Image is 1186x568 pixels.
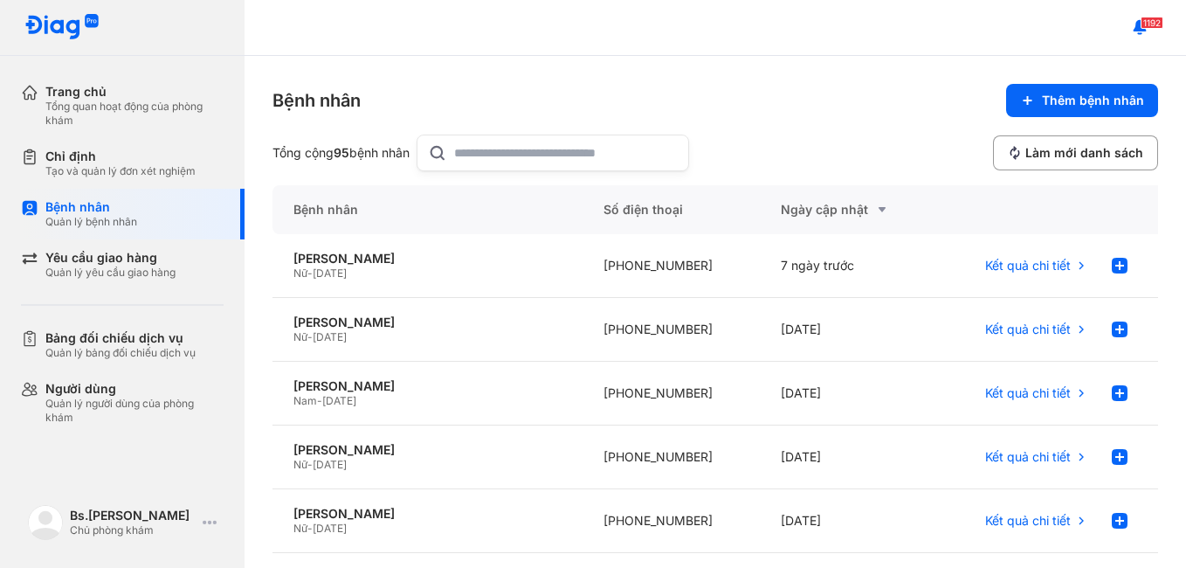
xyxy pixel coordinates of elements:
[272,185,583,234] div: Bệnh nhân
[985,385,1071,401] span: Kết quả chi tiết
[993,135,1158,170] button: Làm mới danh sách
[985,449,1071,465] span: Kết quả chi tiết
[583,426,760,489] div: [PHONE_NUMBER]
[1025,145,1143,161] span: Làm mới danh sách
[760,489,937,553] div: [DATE]
[45,250,176,266] div: Yêu cầu giao hàng
[1006,84,1158,117] button: Thêm bệnh nhân
[70,523,196,537] div: Chủ phòng khám
[307,330,313,343] span: -
[45,164,196,178] div: Tạo và quản lý đơn xét nghiệm
[272,145,410,161] div: Tổng cộng bệnh nhân
[313,267,347,280] span: [DATE]
[307,267,313,280] span: -
[760,362,937,426] div: [DATE]
[583,362,760,426] div: [PHONE_NUMBER]
[583,298,760,362] div: [PHONE_NUMBER]
[313,458,347,471] span: [DATE]
[760,426,937,489] div: [DATE]
[293,315,562,330] div: [PERSON_NAME]
[293,267,307,280] span: Nữ
[293,522,307,535] span: Nữ
[45,84,224,100] div: Trang chủ
[272,88,361,113] div: Bệnh nhân
[307,458,313,471] span: -
[70,508,196,523] div: Bs.[PERSON_NAME]
[985,258,1071,274] span: Kết quả chi tiết
[24,14,100,41] img: logo
[1042,93,1144,108] span: Thêm bệnh nhân
[293,458,307,471] span: Nữ
[45,346,196,360] div: Quản lý bảng đối chiếu dịch vụ
[293,251,562,267] div: [PERSON_NAME]
[760,234,937,298] div: 7 ngày trước
[293,442,562,458] div: [PERSON_NAME]
[317,394,322,407] span: -
[45,149,196,164] div: Chỉ định
[45,199,137,215] div: Bệnh nhân
[1141,17,1163,29] span: 1192
[293,394,317,407] span: Nam
[28,505,63,540] img: logo
[322,394,356,407] span: [DATE]
[45,266,176,280] div: Quản lý yêu cầu giao hàng
[307,522,313,535] span: -
[583,185,760,234] div: Số điện thoại
[293,378,562,394] div: [PERSON_NAME]
[985,513,1071,529] span: Kết quả chi tiết
[45,381,224,397] div: Người dùng
[293,330,307,343] span: Nữ
[45,215,137,229] div: Quản lý bệnh nhân
[313,522,347,535] span: [DATE]
[760,298,937,362] div: [DATE]
[45,397,224,425] div: Quản lý người dùng của phòng khám
[583,489,760,553] div: [PHONE_NUMBER]
[313,330,347,343] span: [DATE]
[293,506,562,522] div: [PERSON_NAME]
[45,330,196,346] div: Bảng đối chiếu dịch vụ
[334,145,349,160] span: 95
[985,322,1071,337] span: Kết quả chi tiết
[45,100,224,128] div: Tổng quan hoạt động của phòng khám
[781,199,916,220] div: Ngày cập nhật
[583,234,760,298] div: [PHONE_NUMBER]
